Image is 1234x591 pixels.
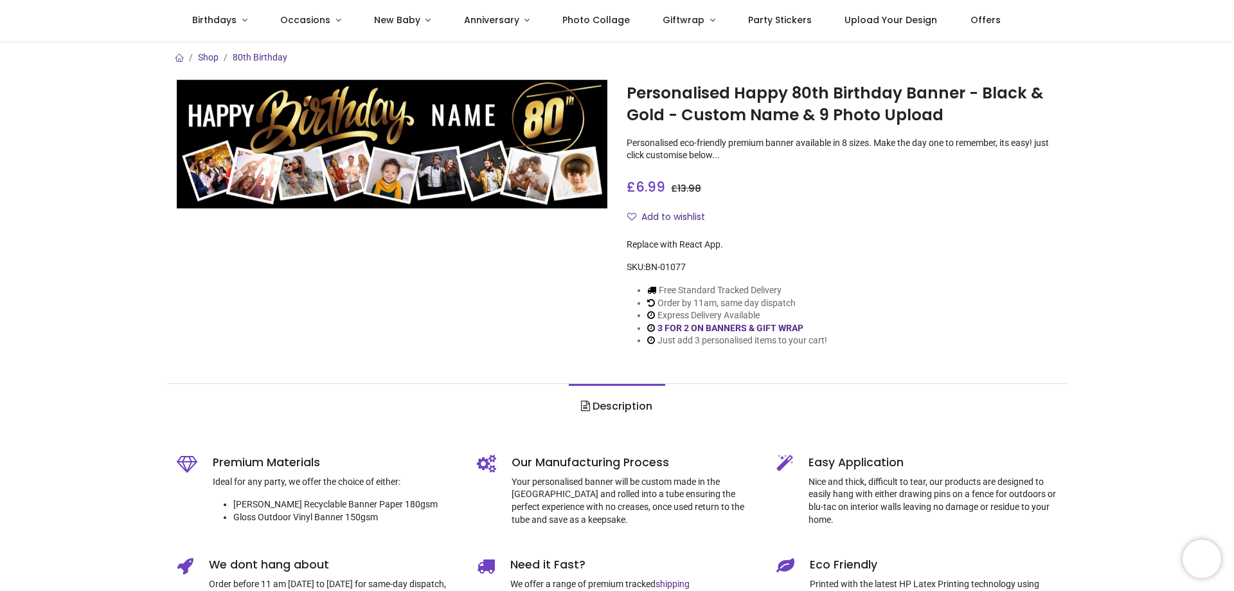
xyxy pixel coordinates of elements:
span: £ [671,182,701,195]
span: Photo Collage [562,14,630,26]
span: Giftwrap [663,14,704,26]
i: Add to wishlist [627,212,636,221]
h5: Easy Application [809,455,1057,471]
p: Nice and thick, difficult to tear, our products are designed to easily hang with either drawing p... [809,476,1057,526]
li: Express Delivery Available [647,309,827,322]
button: Add to wishlistAdd to wishlist [627,206,716,228]
p: Your personalised banner will be custom made in the [GEOGRAPHIC_DATA] and rolled into a tube ensu... [512,476,758,526]
h1: Personalised Happy 80th Birthday Banner - Black & Gold - Custom Name & 9 Photo Upload [627,82,1057,127]
span: Offers [970,14,1001,26]
h5: We dont hang about [209,557,458,573]
span: £ [627,177,665,196]
h5: Premium Materials [213,455,458,471]
p: Ideal for any party, we offer the choice of either: [213,476,458,489]
li: Order by 11am, same day dispatch [647,297,827,310]
div: Replace with React App. [627,239,1057,251]
iframe: Brevo live chat [1183,540,1221,578]
span: Anniversary [464,14,519,26]
li: Just add 3 personalised items to your cart! [647,334,827,347]
span: New Baby [374,14,420,26]
li: [PERSON_NAME] Recyclable Banner Paper 180gsm [233,498,458,511]
h5: Our Manufacturing Process [512,455,758,471]
a: Description [569,384,665,429]
span: Party Stickers [748,14,812,26]
li: Gloss Outdoor Vinyl Banner 150gsm [233,511,458,524]
span: Birthdays [192,14,237,26]
a: 3 FOR 2 ON BANNERS & GIFT WRAP [657,323,803,333]
span: BN-01077 [645,262,686,272]
a: Shop [198,52,219,62]
span: Upload Your Design [845,14,937,26]
p: Personalised eco-friendly premium banner available in 8 sizes. Make the day one to remember, its ... [627,137,1057,162]
h5: Need it Fast? [510,557,758,573]
span: 13.98 [677,182,701,195]
a: 80th Birthday [233,52,287,62]
h5: Eco Friendly [810,557,1057,573]
img: Personalised Happy 80th Birthday Banner - Black & Gold - Custom Name & 9 Photo Upload [177,80,607,209]
li: Free Standard Tracked Delivery [647,284,827,297]
div: SKU: [627,261,1057,274]
span: 6.99 [636,177,665,196]
span: Occasions [280,14,330,26]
